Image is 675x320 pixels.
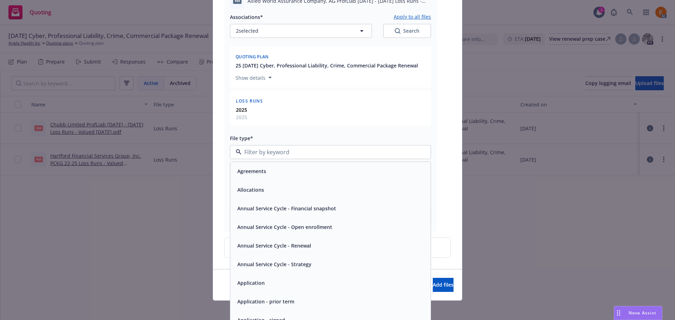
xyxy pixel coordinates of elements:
button: Annual Service Cycle - Renewal [237,242,311,249]
button: SearchSearch [383,24,431,38]
span: 2 selected [236,27,258,34]
button: Application [237,279,265,287]
button: 2selected [230,24,372,38]
button: Show details [233,73,275,82]
button: Apply to all files [394,13,431,21]
div: Search [395,27,419,34]
button: Annual Service Cycle - Open enrollment [237,223,332,231]
div: Upload new files [224,237,451,258]
button: Allocations [237,186,264,194]
span: Loss Runs [236,98,263,104]
button: 25 [DATE] Cyber, Professional Liability, Crime, Commercial Package Renewal [236,62,418,69]
span: 2025 [236,113,247,121]
button: Annual Service Cycle - Financial snapshot [237,205,336,212]
span: Quoting plan [236,54,269,60]
svg: Search [395,28,400,34]
button: Annual Service Cycle - Strategy [237,261,311,268]
button: Nova Assist [614,306,662,320]
button: Agreements [237,168,266,175]
span: Associations* [230,14,263,20]
strong: 2025 [236,106,247,113]
button: Application - prior term [237,298,294,305]
button: Add files [433,278,454,292]
span: Add files [433,281,454,288]
input: Filter by keyword [242,148,417,156]
div: Drag to move [614,306,623,320]
span: Nova Assist [629,310,656,316]
span: File type* [230,135,253,142]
